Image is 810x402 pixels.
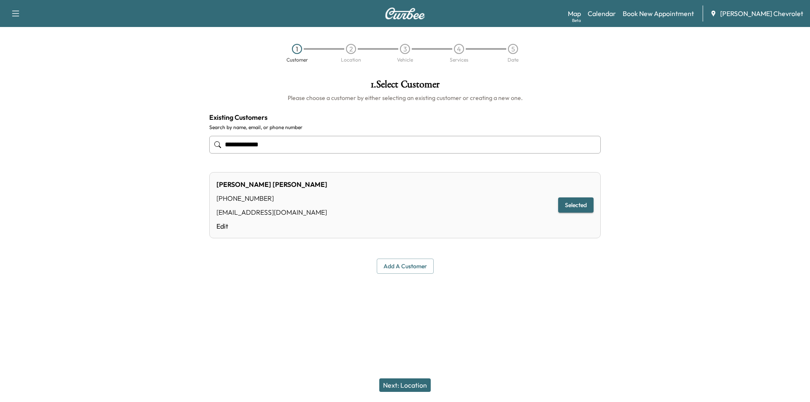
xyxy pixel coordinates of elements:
[216,221,327,231] a: Edit
[508,57,518,62] div: Date
[400,44,410,54] div: 3
[397,57,413,62] div: Vehicle
[588,8,616,19] a: Calendar
[216,193,327,203] div: [PHONE_NUMBER]
[454,44,464,54] div: 4
[377,259,434,274] button: Add a customer
[558,197,594,213] button: Selected
[286,57,308,62] div: Customer
[379,378,431,392] button: Next: Location
[508,44,518,54] div: 5
[209,79,601,94] h1: 1 . Select Customer
[209,94,601,102] h6: Please choose a customer by either selecting an existing customer or creating a new one.
[209,124,601,131] label: Search by name, email, or phone number
[346,44,356,54] div: 2
[572,17,581,24] div: Beta
[720,8,803,19] span: [PERSON_NAME] Chevrolet
[568,8,581,19] a: MapBeta
[216,207,327,217] div: [EMAIL_ADDRESS][DOMAIN_NAME]
[385,8,425,19] img: Curbee Logo
[216,179,327,189] div: [PERSON_NAME] [PERSON_NAME]
[450,57,468,62] div: Services
[341,57,361,62] div: Location
[209,112,601,122] h4: Existing Customers
[292,44,302,54] div: 1
[623,8,694,19] a: Book New Appointment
